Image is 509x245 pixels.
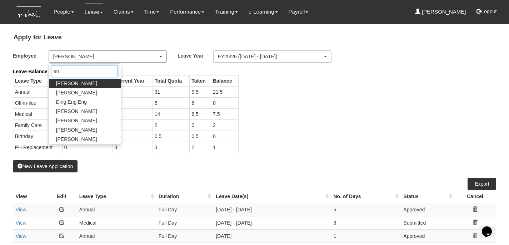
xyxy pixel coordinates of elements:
td: 0 [211,97,238,108]
span: Ding Eng Eng [56,98,87,106]
span: [PERSON_NAME] [56,80,97,87]
th: Duration : activate to sort column ascending [156,190,213,203]
th: Leave Type [13,75,62,86]
td: 0 [190,119,211,131]
td: Submitted [400,216,454,229]
label: Employee [13,50,49,61]
a: Payroll [289,4,309,20]
td: Approved [400,203,454,216]
td: 3 [113,142,153,153]
td: Annual [76,229,156,242]
td: Medical [76,216,156,229]
input: Search [52,65,118,77]
td: 5 [113,97,153,108]
td: 0 [211,131,238,142]
span: [PERSON_NAME] [56,136,97,143]
td: Approved [400,229,454,242]
td: Annual [76,203,156,216]
th: Cancel [454,190,496,203]
button: Logout [471,3,502,20]
a: Performance [170,4,204,20]
th: Leave Date(s) : activate to sort column ascending [213,190,330,203]
td: 1 [330,229,400,242]
a: [PERSON_NAME] [415,4,466,20]
b: Leave Balance [13,69,48,74]
th: Total Quota [153,75,190,86]
div: [PERSON_NAME] [53,53,158,60]
td: 3 [330,216,400,229]
td: 2 [211,119,238,131]
th: Leave Type : activate to sort column ascending [76,190,156,203]
td: Full Day [156,229,213,242]
td: Off-in-lieu [13,97,62,108]
a: People [54,4,74,20]
a: View [16,207,26,212]
td: Birthday [13,131,62,142]
a: Export [468,178,496,190]
td: [DATE] - [DATE] [213,216,330,229]
div: FY25/26 ([DATE] - [DATE]) [218,53,323,60]
td: [DATE] [213,229,330,242]
span: [PERSON_NAME] [56,108,97,115]
h4: Apply for Leave [13,30,496,45]
button: [PERSON_NAME] [49,50,167,63]
td: 21.5 [211,86,238,97]
td: 0.5 [190,131,211,142]
a: Training [215,4,238,20]
span: [PERSON_NAME] [56,89,97,96]
td: 1 [211,142,238,153]
td: Medical [13,108,62,119]
td: 31 [153,86,190,97]
td: 21 [113,86,153,97]
td: 0 [62,142,113,153]
a: e-Learning [249,4,278,20]
button: FY25/26 ([DATE] - [DATE]) [213,50,331,63]
td: 2 [190,142,211,153]
td: Family Care [13,119,62,131]
td: Full Day [156,203,213,216]
a: View [16,220,26,226]
td: 5 [330,203,400,216]
th: Taken [190,75,211,86]
label: Leave Year [178,50,213,61]
td: 2 [113,119,153,131]
th: Edit [47,190,76,203]
td: 0.5 [153,131,190,142]
td: [DATE] - [DATE] [213,203,330,216]
td: 5 [153,97,190,108]
span: [PERSON_NAME] [56,126,97,133]
th: Current Year [113,75,153,86]
td: 6 [190,97,211,108]
th: Balance [211,75,238,86]
td: PH Replacement [13,142,62,153]
a: Time [144,4,160,20]
td: 14 [153,108,190,119]
td: 0.5 [113,131,153,142]
a: Claims [114,4,134,20]
th: No. of Days : activate to sort column ascending [330,190,400,203]
a: View [16,233,26,239]
td: 14 [113,108,153,119]
td: 3 [153,142,190,153]
span: [PERSON_NAME] [56,117,97,124]
th: View [13,190,47,203]
td: 9.5 [190,86,211,97]
th: Status : activate to sort column ascending [400,190,454,203]
td: 6.5 [190,108,211,119]
td: 2 [153,119,190,131]
button: New Leave Application [13,160,78,172]
td: 7.5 [211,108,238,119]
td: Annual [13,86,62,97]
td: Full Day [156,216,213,229]
iframe: chat widget [479,216,502,238]
a: Leave [85,4,103,20]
